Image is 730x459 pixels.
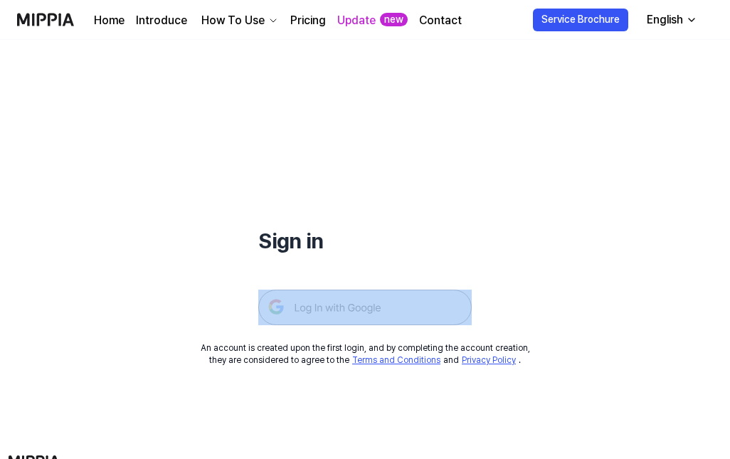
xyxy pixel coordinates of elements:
[337,12,376,29] a: Update
[462,355,516,365] a: Privacy Policy
[290,12,326,29] a: Pricing
[644,11,686,28] div: English
[419,12,462,29] a: Contact
[94,12,125,29] a: Home
[635,6,706,34] button: English
[201,342,530,366] div: An account is created upon the first login, and by completing the account creation, they are cons...
[533,9,628,31] button: Service Brochure
[258,226,472,255] h1: Sign in
[199,12,279,29] button: How To Use
[258,290,472,325] img: 구글 로그인 버튼
[352,355,440,365] a: Terms and Conditions
[199,12,268,29] div: How To Use
[380,13,408,27] div: new
[136,12,187,29] a: Introduce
